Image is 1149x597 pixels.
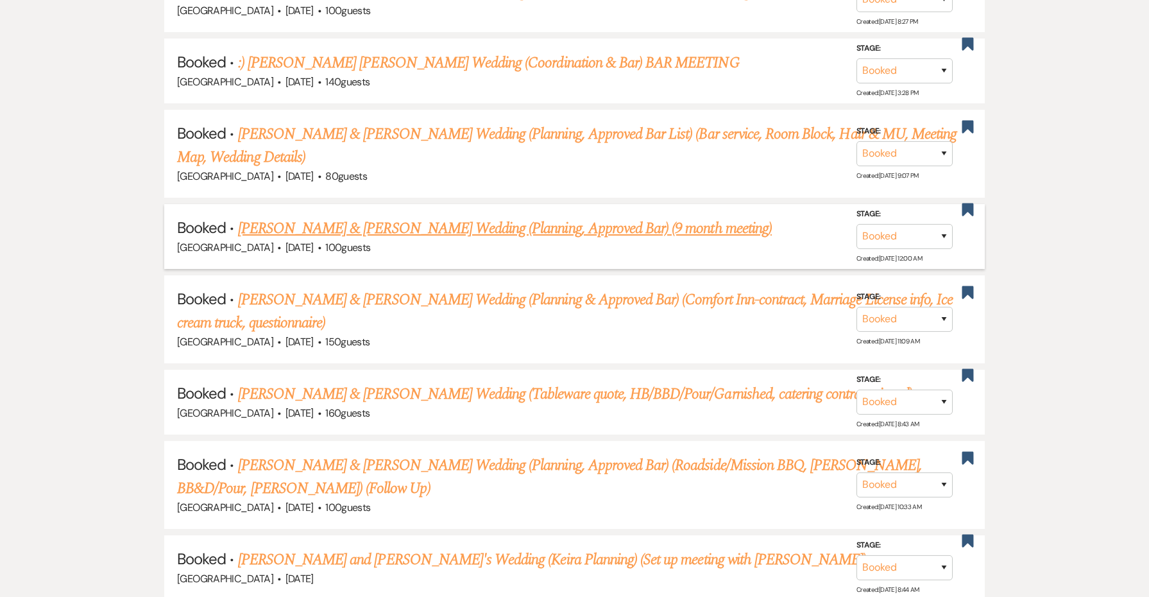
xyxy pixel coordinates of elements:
span: 100 guests [325,241,370,254]
span: Created: [DATE] 12:00 AM [856,254,922,263]
label: Stage: [856,207,953,221]
span: [GEOGRAPHIC_DATA] [177,75,273,89]
span: [DATE] [285,572,314,585]
a: :) [PERSON_NAME] [PERSON_NAME] Wedding (Coordination & Bar) BAR MEETING [238,51,740,74]
label: Stage: [856,290,953,304]
label: Stage: [856,539,953,553]
span: [DATE] [285,241,314,254]
span: Created: [DATE] 10:33 AM [856,503,921,511]
a: [PERSON_NAME] & [PERSON_NAME] Wedding (Planning, Approved Bar) (Roadside/Mission BBQ, [PERSON_NAM... [177,454,922,500]
label: Stage: [856,373,953,387]
label: Stage: [856,456,953,470]
span: [GEOGRAPHIC_DATA] [177,241,273,254]
span: [GEOGRAPHIC_DATA] [177,406,273,420]
a: [PERSON_NAME] & [PERSON_NAME] Wedding (Planning, Approved Bar List) (Bar service, Room Block, Hai... [177,123,957,169]
span: Created: [DATE] 8:43 AM [856,420,919,428]
label: Stage: [856,42,953,56]
a: [PERSON_NAME] & [PERSON_NAME] Wedding (Planning, Approved Bar) (9 month meeting) [238,217,772,240]
span: Created: [DATE] 9:07 PM [856,171,919,180]
span: 80 guests [325,169,367,183]
span: [DATE] [285,75,314,89]
span: Booked [177,383,226,403]
span: [GEOGRAPHIC_DATA] [177,335,273,349]
span: [GEOGRAPHIC_DATA] [177,169,273,183]
span: Created: [DATE] 8:44 AM [856,585,919,594]
span: Created: [DATE] 11:09 AM [856,337,919,345]
span: [GEOGRAPHIC_DATA] [177,4,273,17]
span: Booked [177,289,226,309]
span: Booked [177,218,226,238]
label: Stage: [856,125,953,139]
span: 160 guests [325,406,370,420]
a: [PERSON_NAME] & [PERSON_NAME] Wedding (Planning & Approved Bar) (Comfort Inn-contract, Marriage L... [177,288,953,334]
span: 140 guests [325,75,370,89]
span: [DATE] [285,4,314,17]
span: [DATE] [285,169,314,183]
a: [PERSON_NAME] and [PERSON_NAME]'s Wedding (Keira Planning) (Set up meeting with [PERSON_NAME]) [238,548,867,571]
span: [DATE] [285,501,314,514]
span: [GEOGRAPHIC_DATA] [177,572,273,585]
span: Booked [177,549,226,569]
span: 100 guests [325,501,370,514]
span: [DATE] [285,335,314,349]
span: Created: [DATE] 8:27 PM [856,17,918,26]
span: 150 guests [325,335,370,349]
a: [PERSON_NAME] & [PERSON_NAME] Wedding (Tableware quote, HB/BBD/Pour/Garnished, catering contract ... [238,383,912,406]
span: Booked [177,52,226,72]
span: [GEOGRAPHIC_DATA] [177,501,273,514]
span: Booked [177,454,226,474]
span: Created: [DATE] 3:28 PM [856,89,919,97]
span: Booked [177,123,226,143]
span: [DATE] [285,406,314,420]
span: 100 guests [325,4,370,17]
